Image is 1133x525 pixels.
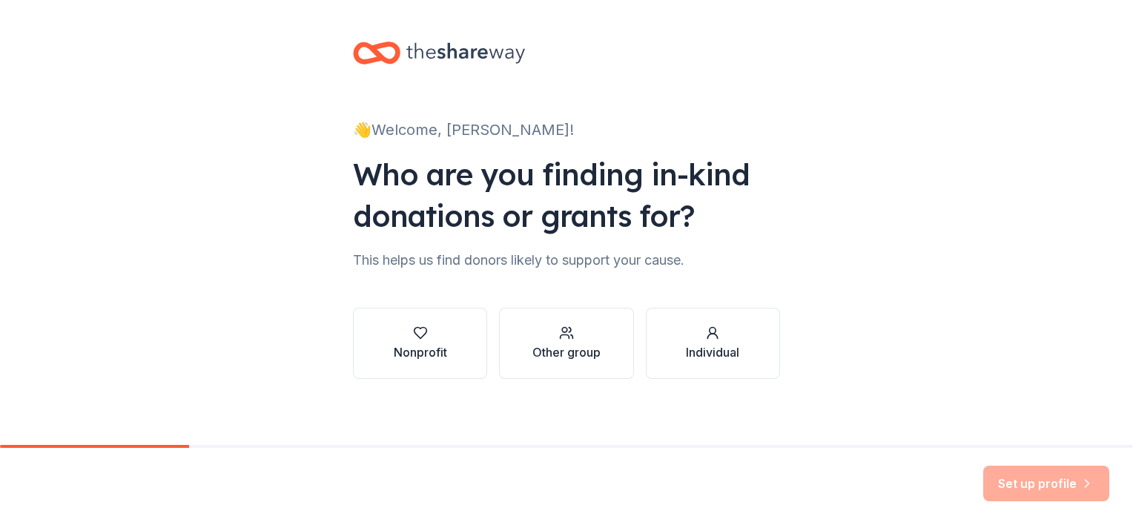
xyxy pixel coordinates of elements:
[353,118,780,142] div: 👋 Welcome, [PERSON_NAME]!
[499,308,633,379] button: Other group
[353,308,487,379] button: Nonprofit
[646,308,780,379] button: Individual
[394,343,447,361] div: Nonprofit
[353,248,780,272] div: This helps us find donors likely to support your cause.
[532,343,601,361] div: Other group
[686,343,739,361] div: Individual
[353,153,780,237] div: Who are you finding in-kind donations or grants for?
